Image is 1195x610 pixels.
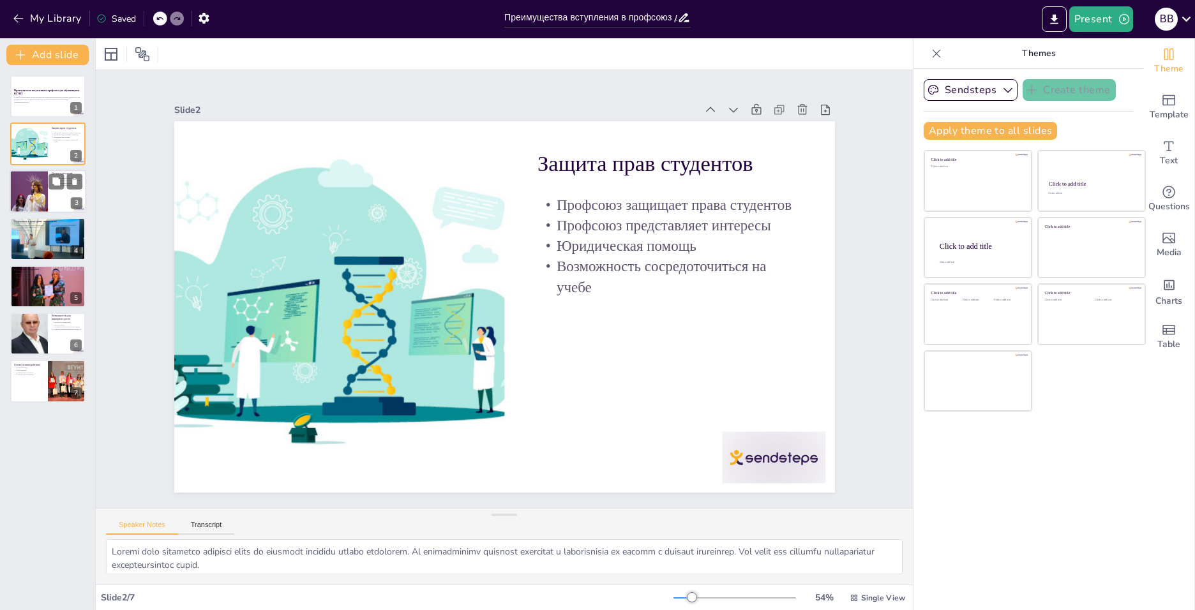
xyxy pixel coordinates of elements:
[52,321,82,324] p: Участие в стажировках
[1148,200,1190,214] span: Questions
[70,339,82,351] div: 6
[924,79,1018,101] button: Sendsteps
[1095,299,1135,302] div: Click to add text
[931,158,1023,162] div: Click to add title
[10,265,86,308] div: 5
[1157,338,1180,352] span: Table
[259,302,497,490] p: Возможность сосредоточиться на учебе
[924,122,1057,140] button: Apply theme to all slides
[1143,84,1194,130] div: Add ready made slides
[70,245,82,257] div: 4
[52,329,82,331] p: Развитие профессиональных навыков
[14,96,82,101] p: В данной презентации мы рассмотрим ключевые преимущества вступления в профсоюз для студентов ВГУИ...
[10,75,86,117] div: 1
[14,219,82,223] p: Социальные и культурные мероприятия
[1143,222,1194,268] div: Add images, graphics, shapes or video
[52,324,82,326] p: Мастер-классы
[329,398,560,577] p: Защита прав студентов
[947,38,1131,69] p: Themes
[1143,314,1194,360] div: Add a table
[931,291,1023,295] div: Click to add title
[1023,79,1116,101] button: Create theme
[10,8,87,29] button: My Library
[295,352,521,523] p: Профсоюз представляет интересы
[70,102,82,114] div: 1
[52,126,82,130] p: Защита прав студентов
[10,123,86,165] div: 2
[10,218,86,260] div: 4
[71,197,82,209] div: 3
[940,241,1021,250] div: Click to add title
[14,101,82,103] p: Generated with [URL]
[14,272,82,274] p: Доступ к ресурсам
[1069,6,1133,32] button: Present
[14,369,44,372] p: Обмен идеями
[1045,291,1136,295] div: Click to add title
[940,261,1020,264] div: Click to add body
[1143,130,1194,176] div: Add text boxes
[14,367,44,369] p: Полезные связи
[52,136,82,138] p: Юридическая помощь
[52,314,82,321] p: Возможности для карьерного роста
[1160,154,1178,168] span: Text
[931,299,960,302] div: Click to add text
[14,225,82,227] p: Укрепление связей между студентами
[1155,6,1178,32] button: В В
[52,138,82,143] p: Возможность сосредоточиться на учебе
[994,299,1023,302] div: Click to add text
[52,131,82,134] p: Профсоюз защищает права студентов
[14,363,44,367] p: Сетевое взаимодействие
[10,313,86,355] div: 6
[1143,176,1194,222] div: Get real-time input from your audience
[307,368,533,540] p: Профсоюз защищает права студентов
[6,45,89,65] button: Add slide
[178,521,235,535] button: Transcript
[1157,246,1182,260] span: Media
[14,222,82,225] p: Организация мероприятий
[14,89,79,95] strong: Преимущества вступления в профсоюз для обучающихся ВГУИТ
[809,591,839,604] div: 54 %
[14,229,82,232] p: Дружеская атмосфера
[70,150,82,161] div: 2
[963,299,991,302] div: Click to add text
[14,227,82,229] p: Обмен опытом
[1045,299,1085,302] div: Click to add text
[52,172,82,175] p: Доступ к ресурсам
[49,174,64,189] button: Duplicate Slide
[52,184,82,187] p: Семинары и тренинги
[1045,224,1136,228] div: Click to add title
[96,13,136,25] div: Saved
[52,133,82,136] p: Профсоюз представляет интересы
[1155,8,1178,31] div: В В
[135,47,150,62] span: Position
[504,8,677,27] input: Insert title
[52,326,82,329] p: Создание профессиональных связей
[1155,294,1182,308] span: Charts
[14,269,82,272] p: Стипендии и гранты
[1154,62,1184,76] span: Theme
[101,44,121,64] div: Layout
[14,374,44,376] p: Участие в мероприятиях
[52,179,82,182] p: Консультации по учебным вопросам
[14,274,82,277] p: Организация бюджетирования
[931,165,1023,168] div: Click to add text
[106,521,178,535] button: Speaker Notes
[283,335,509,507] p: Юридическая помощь
[70,292,82,304] div: 5
[1042,6,1067,32] button: Export to PowerPoint
[10,360,86,402] div: 7
[451,235,880,553] div: Slide 2
[1049,181,1134,187] div: Click to add title
[14,267,82,271] p: Финансовая поддержка
[106,539,903,574] textarea: Loremi dolo sitametco adipisci elits do eiusmodt incididu utlabo etdolorem. Al enimadminimv quisn...
[1048,193,1133,195] div: Click to add text
[14,276,82,279] p: Сосредоточение на учебе
[1143,268,1194,314] div: Add charts and graphs
[52,177,82,179] p: Доступ к юридической помощи
[67,174,82,189] button: Delete Slide
[70,387,82,399] div: 7
[10,170,86,213] div: 3
[1150,108,1189,122] span: Template
[14,372,44,375] p: Налаживание контактов
[101,591,673,604] div: Slide 2 / 7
